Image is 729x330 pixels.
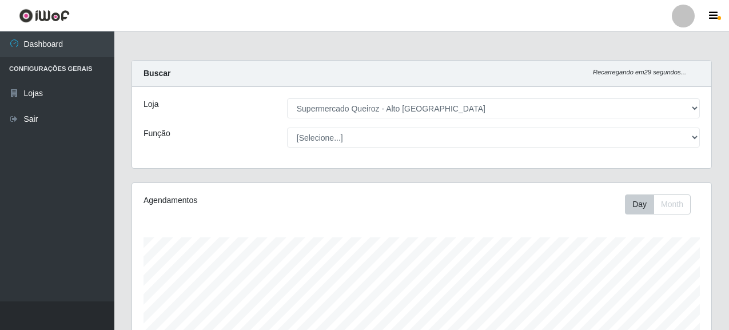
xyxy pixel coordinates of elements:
[625,194,691,214] div: First group
[144,98,158,110] label: Loja
[593,69,686,75] i: Recarregando em 29 segundos...
[625,194,700,214] div: Toolbar with button groups
[144,128,170,140] label: Função
[19,9,70,23] img: CoreUI Logo
[144,194,365,206] div: Agendamentos
[625,194,654,214] button: Day
[654,194,691,214] button: Month
[144,69,170,78] strong: Buscar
